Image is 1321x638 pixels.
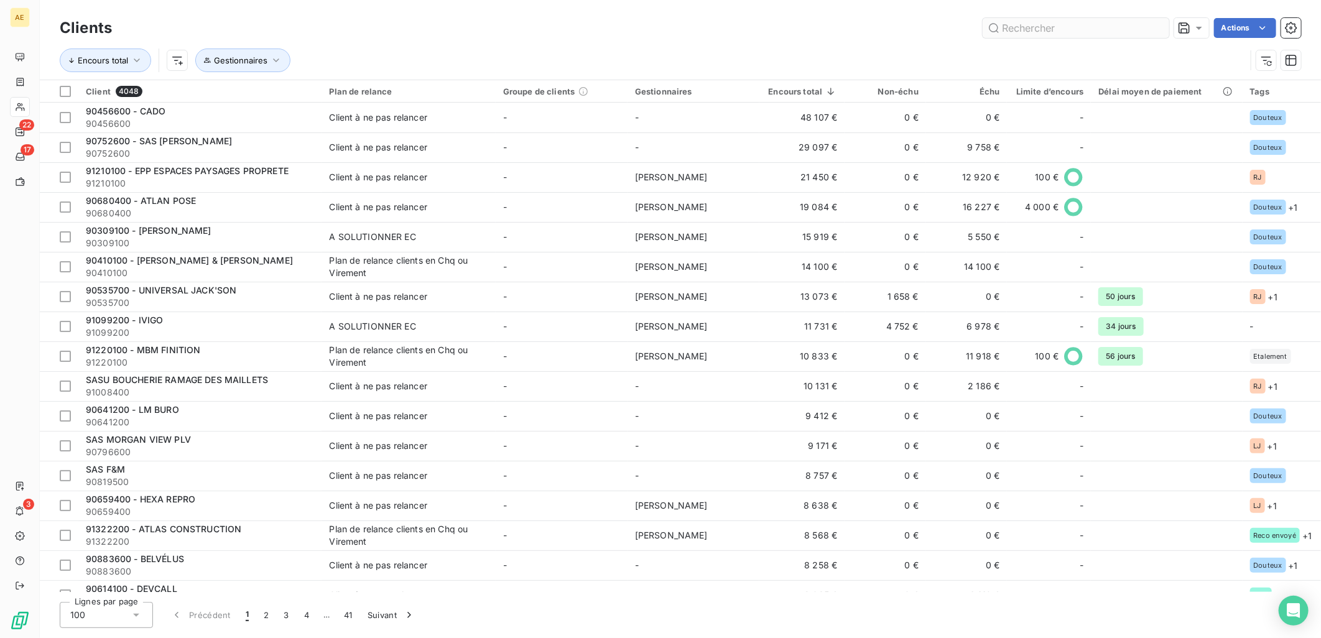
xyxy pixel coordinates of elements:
[329,469,427,482] div: Client à ne pas relancer
[759,431,845,461] td: 9 171 €
[926,520,1007,550] td: 0 €
[503,291,507,302] span: -
[329,320,415,333] div: A SOLUTIONNER EC
[635,589,639,600] span: -
[759,371,845,401] td: 10 131 €
[1250,321,1254,331] span: -
[1268,440,1277,453] span: + 1
[926,312,1007,341] td: 6 978 €
[60,17,112,39] h3: Clients
[1254,293,1262,300] span: RJ
[503,381,507,391] span: -
[759,341,845,371] td: 10 833 €
[845,282,925,312] td: 1 658 €
[86,434,191,445] span: SAS MORGAN VIEW PLV
[86,136,232,146] span: 90752600 - SAS [PERSON_NAME]
[86,476,314,488] span: 90819500
[329,344,484,369] div: Plan de relance clients en Chq ou Virement
[759,401,845,431] td: 9 412 €
[86,583,177,594] span: 90614100 - DEVCALL
[86,506,314,518] span: 90659400
[926,461,1007,491] td: 0 €
[1254,412,1282,420] span: Douteux
[329,440,427,452] div: Client à ne pas relancer
[926,580,1007,610] td: 6 119 €
[214,55,267,65] span: Gestionnaires
[10,122,29,142] a: 22
[1254,382,1262,390] span: RJ
[238,602,256,628] button: 1
[759,520,845,550] td: 8 568 €
[845,431,925,461] td: 0 €
[86,225,211,236] span: 90309100 - [PERSON_NAME]
[926,162,1007,192] td: 12 920 €
[1289,559,1298,572] span: + 1
[635,381,639,391] span: -
[86,416,314,428] span: 90641200
[1036,350,1059,363] span: 100 €
[503,351,507,361] span: -
[845,132,925,162] td: 0 €
[329,380,427,392] div: Client à ne pas relancer
[926,431,1007,461] td: 0 €
[1254,502,1261,509] span: LJ
[635,351,708,361] span: [PERSON_NAME]
[86,255,293,266] span: 90410100 - [PERSON_NAME] & [PERSON_NAME]
[635,410,639,421] span: -
[1254,442,1261,450] span: LJ
[1268,290,1277,303] span: + 1
[86,297,314,309] span: 90535700
[329,410,427,422] div: Client à ne pas relancer
[10,147,29,167] a: 17
[845,341,925,371] td: 0 €
[10,7,30,27] div: AE
[1268,499,1277,512] span: + 1
[19,119,34,131] span: 22
[329,523,484,548] div: Plan de relance clients en Chq ou Virement
[845,252,925,282] td: 0 €
[86,195,196,206] span: 90680400 - ATLAN POSE
[635,112,639,123] span: -
[1080,380,1083,392] span: -
[1098,317,1143,336] span: 34 jours
[934,86,999,96] div: Échu
[1080,589,1083,601] span: -
[1080,141,1083,154] span: -
[86,147,314,160] span: 90752600
[277,602,297,628] button: 3
[86,267,314,279] span: 90410100
[845,520,925,550] td: 0 €
[926,401,1007,431] td: 0 €
[1214,18,1276,38] button: Actions
[1080,320,1083,333] span: -
[1098,347,1143,366] span: 56 jours
[86,446,314,458] span: 90796600
[21,144,34,155] span: 17
[635,440,639,451] span: -
[78,55,128,65] span: Encours total
[845,192,925,222] td: 0 €
[759,550,845,580] td: 8 258 €
[635,291,708,302] span: [PERSON_NAME]
[759,491,845,520] td: 8 638 €
[86,207,314,220] span: 90680400
[1080,290,1083,303] span: -
[503,231,507,242] span: -
[1025,201,1059,213] span: 4 000 €
[1302,529,1312,542] span: + 1
[845,491,925,520] td: 0 €
[635,261,708,272] span: [PERSON_NAME]
[246,609,249,621] span: 1
[845,371,925,401] td: 0 €
[1080,111,1083,124] span: -
[926,282,1007,312] td: 0 €
[759,282,845,312] td: 13 073 €
[86,386,314,399] span: 91008400
[1080,499,1083,512] span: -
[635,560,639,570] span: -
[86,535,314,548] span: 91322200
[360,602,423,628] button: Suivant
[759,103,845,132] td: 48 107 €
[86,285,236,295] span: 90535700 - UNIVERSAL JACK'SON
[759,461,845,491] td: 8 757 €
